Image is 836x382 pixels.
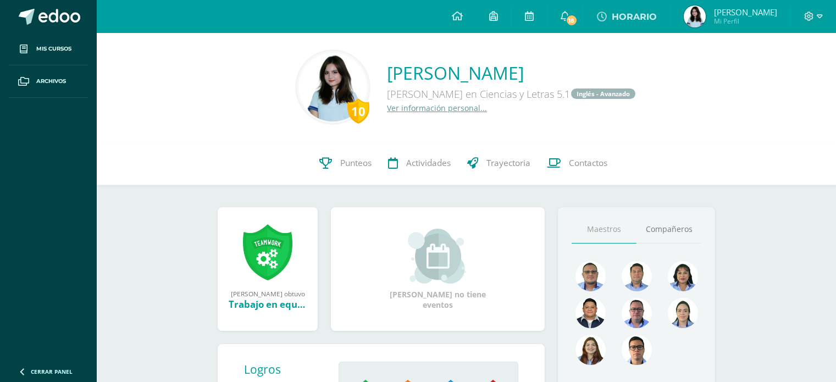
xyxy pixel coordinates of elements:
img: 2ac039123ac5bd71a02663c3aa063ac8.png [622,261,652,291]
span: Contactos [569,157,607,169]
span: Mis cursos [36,45,71,53]
span: Trayectoria [486,157,530,169]
span: Punteos [340,157,372,169]
a: Compañeros [636,215,701,243]
a: Actividades [380,141,459,185]
a: Inglés - Avanzado [571,88,635,99]
a: [PERSON_NAME] [387,61,636,85]
img: 4a8f2d568a67eeac49c5c4e004588209.png [684,5,706,27]
span: HORARIO [611,12,656,22]
a: Maestros [572,215,636,243]
span: [PERSON_NAME] [714,7,777,18]
div: [PERSON_NAME] obtuvo [229,289,307,298]
img: 30ea9b988cec0d4945cca02c4e803e5a.png [622,298,652,328]
div: Logros [244,362,330,377]
div: 10 [347,98,369,124]
img: 371adb901e00c108b455316ee4864f9b.png [668,261,698,291]
a: Mis cursos [9,33,88,65]
a: Contactos [539,141,616,185]
div: Trabajo en equipo [229,298,307,311]
span: Cerrar panel [31,368,73,375]
img: 99962f3fa423c9b8099341731b303440.png [575,261,606,291]
a: Archivos [9,65,88,98]
span: Archivos [36,77,66,86]
span: 18 [565,14,577,26]
img: a9adb280a5deb02de052525b0213cdb9.png [575,335,606,365]
a: Punteos [311,141,380,185]
img: event_small.png [408,229,468,284]
div: [PERSON_NAME] en Ciencias y Letras 5.1 [387,85,636,103]
img: 375aecfb130304131abdbe7791f44736.png [668,298,698,328]
span: Mi Perfil [714,16,777,26]
span: Actividades [406,157,451,169]
div: [PERSON_NAME] no tiene eventos [383,229,493,310]
a: Trayectoria [459,141,539,185]
img: f54125bbeb47985c5468761ef6170c0d.png [298,53,367,121]
a: Ver información personal... [387,103,487,113]
img: eccc7a2d5da755eac5968f4df6463713.png [575,298,606,328]
img: b3275fa016b95109afc471d3b448d7ac.png [622,335,652,365]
